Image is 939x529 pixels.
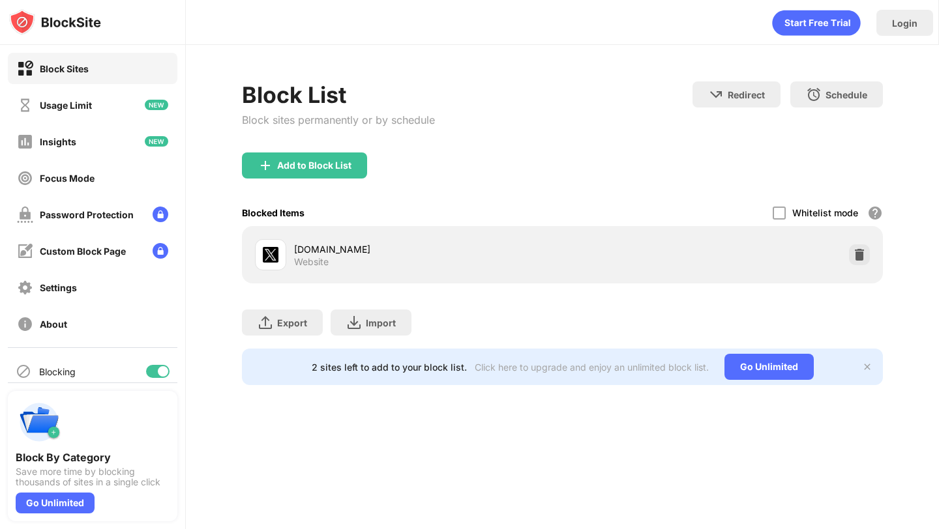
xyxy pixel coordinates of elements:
[277,317,307,328] div: Export
[17,134,33,150] img: insights-off.svg
[366,317,396,328] div: Import
[145,100,168,110] img: new-icon.svg
[17,170,33,186] img: focus-off.svg
[16,451,170,464] div: Block By Category
[40,282,77,293] div: Settings
[39,366,76,377] div: Blocking
[17,316,33,332] img: about-off.svg
[792,207,858,218] div: Whitelist mode
[16,493,95,513] div: Go Unlimited
[40,136,76,147] div: Insights
[40,246,126,257] div: Custom Block Page
[475,362,709,373] div: Click here to upgrade and enjoy an unlimited block list.
[16,466,170,487] div: Save more time by blocking thousands of sites in a single click
[294,256,329,268] div: Website
[17,61,33,77] img: block-on.svg
[772,10,861,36] div: animation
[17,279,33,296] img: settings-off.svg
[862,362,872,372] img: x-button.svg
[826,89,867,100] div: Schedule
[40,319,67,330] div: About
[9,9,101,35] img: logo-blocksite.svg
[724,354,814,380] div: Go Unlimited
[294,242,562,256] div: [DOMAIN_NAME]
[40,100,92,111] div: Usage Limit
[40,209,134,220] div: Password Protection
[242,207,305,218] div: Blocked Items
[17,207,33,223] img: password-protection-off.svg
[263,247,278,263] img: favicons
[153,207,168,222] img: lock-menu.svg
[312,362,467,373] div: 2 sites left to add to your block list.
[242,81,435,108] div: Block List
[40,173,95,184] div: Focus Mode
[17,243,33,259] img: customize-block-page-off.svg
[16,364,31,379] img: blocking-icon.svg
[153,243,168,259] img: lock-menu.svg
[242,113,435,126] div: Block sites permanently or by schedule
[17,97,33,113] img: time-usage-off.svg
[40,63,89,74] div: Block Sites
[892,18,917,29] div: Login
[277,160,351,171] div: Add to Block List
[728,89,765,100] div: Redirect
[16,399,63,446] img: push-categories.svg
[145,136,168,147] img: new-icon.svg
